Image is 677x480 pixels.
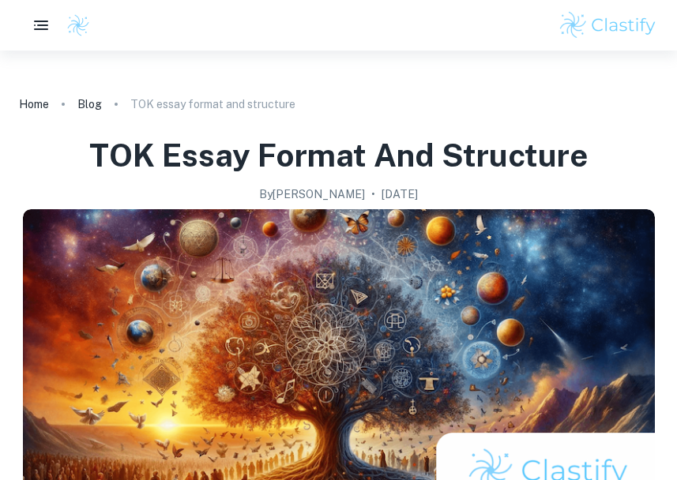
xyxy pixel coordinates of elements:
[77,93,102,115] a: Blog
[371,186,375,203] p: •
[66,13,90,37] img: Clastify logo
[130,96,295,113] p: TOK essay format and structure
[19,93,49,115] a: Home
[558,9,658,41] img: Clastify logo
[259,186,365,203] h2: By [PERSON_NAME]
[89,134,588,176] h1: TOK essay format and structure
[57,13,90,37] a: Clastify logo
[382,186,418,203] h2: [DATE]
